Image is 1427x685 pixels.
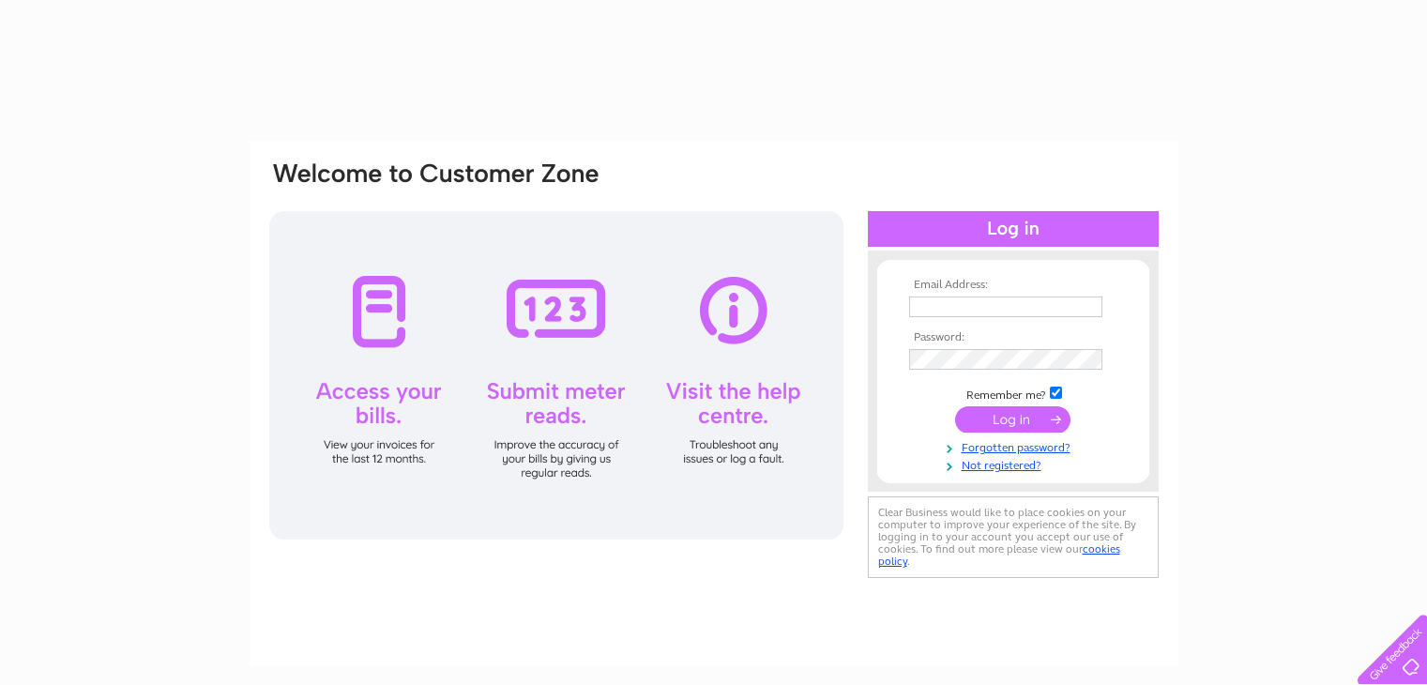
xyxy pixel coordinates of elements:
div: Clear Business would like to place cookies on your computer to improve your experience of the sit... [868,496,1159,578]
a: cookies policy [878,542,1120,568]
th: Email Address: [904,279,1122,292]
input: Submit [955,406,1070,433]
td: Remember me? [904,384,1122,403]
th: Password: [904,331,1122,344]
a: Forgotten password? [909,437,1122,455]
a: Not registered? [909,455,1122,473]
